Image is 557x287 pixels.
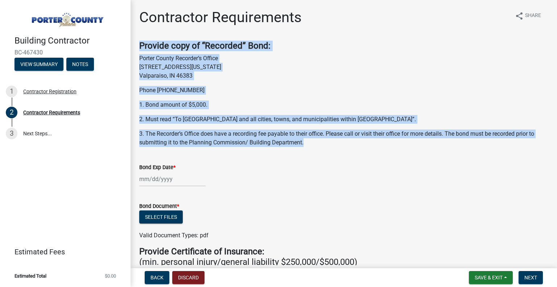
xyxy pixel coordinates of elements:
button: shareShare [509,9,547,23]
p: 2. Must read “To [GEOGRAPHIC_DATA] and all cities, towns, and municipalities within [GEOGRAPHIC_D... [139,115,548,124]
input: mm/dd/yyyy [139,172,206,186]
button: View Summary [15,58,63,71]
button: Notes [66,58,94,71]
label: Bond Exp Date [139,165,176,170]
i: share [515,12,524,20]
p: Porter County Recorder’s Office [STREET_ADDRESS][US_STATE] Valparaiso, IN 46383 [139,54,548,80]
span: Share [525,12,541,20]
div: Contractor Requirements [23,110,80,115]
div: 1 [6,86,17,97]
h4: (min. personal injury/general liability $250,000/$500,000) (min. property damage $100,000) [139,246,548,278]
button: Discard [172,271,205,284]
button: Back [145,271,169,284]
button: Next [519,271,543,284]
span: Back [150,275,164,280]
span: BC-467430 [15,49,116,56]
strong: Provide Certificate of Insurance: [139,246,264,257]
h1: Contractor Requirements [139,9,302,26]
label: Bond Document [139,204,179,209]
span: $0.00 [105,274,116,278]
button: Select files [139,210,183,224]
strong: Provide copy of “Recorded” Bond: [139,41,271,51]
div: 3 [6,128,17,139]
p: 1. Bond amount of $5,000. [139,101,548,109]
a: Estimated Fees [6,245,119,259]
div: 2 [6,107,17,118]
span: Next [524,275,537,280]
span: Save & Exit [475,275,503,280]
span: Valid Document Types: pdf [139,232,209,239]
span: Estimated Total [15,274,46,278]
p: Phone [PHONE_NUMBER] [139,86,548,95]
button: Save & Exit [469,271,513,284]
wm-modal-confirm: Notes [66,62,94,67]
wm-modal-confirm: Summary [15,62,63,67]
div: Contractor Registration [23,89,77,94]
img: Porter County, Indiana [15,8,119,28]
p: 3. The Recorder’s Office does have a recording fee payable to their office. Please call or visit ... [139,130,548,147]
h4: Building Contractor [15,36,125,46]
